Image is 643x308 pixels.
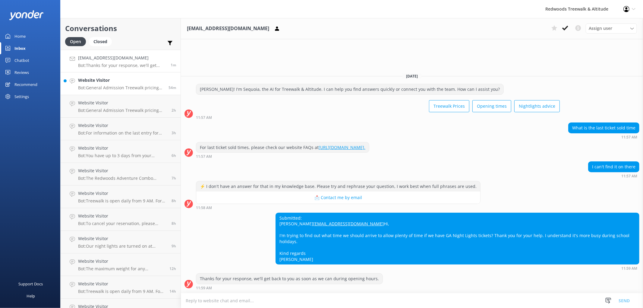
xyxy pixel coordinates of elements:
[196,142,369,153] div: For last ticket sold times, please check our website FAQs at
[61,95,181,118] a: Website VisitorBot:General Admission Treewalk pricing starts at $42 for adults (16+ years) and $2...
[621,174,637,178] strong: 11:57 AM
[78,243,167,249] p: Bot: Our night lights are turned on at sunset, and the night walk starts 20 minutes thereafter. E...
[196,286,212,290] strong: 11:59 AM
[196,206,212,210] strong: 11:58 AM
[78,266,165,271] p: Bot: The maximum weight for any individual on the Redwoods Nightlights Treewalk is 120 kg.
[514,100,560,112] button: Nightlights advice
[196,286,383,290] div: Sep 30 2025 11:59am (UTC +13:00) Pacific/Auckland
[78,100,167,106] h4: Website Visitor
[187,25,269,33] h3: [EMAIL_ADDRESS][DOMAIN_NAME]
[621,135,637,139] strong: 11:57 AM
[78,145,167,151] h4: Website Visitor
[61,72,181,95] a: Website VisitorBot:General Admission Treewalk pricing starts at $42 for adults (16+ years) and $2...
[61,208,181,231] a: Website VisitorBot:To cancel your reservation, please contact us at [EMAIL_ADDRESS][DOMAIN_NAME] ...
[61,186,181,208] a: Website VisitorBot:Treewalk is open daily from 9 AM. For last ticket sold times, please check our...
[61,231,181,253] a: Website VisitorBot:Our night lights are turned on at sunset, and the night walk starts 20 minutes...
[78,258,165,265] h4: Website Visitor
[78,55,166,61] h4: [EMAIL_ADDRESS][DOMAIN_NAME]
[78,176,167,181] p: Bot: The Redwoods Adventure Combo includes Redwoods Altitude, Fast Pass entry to Redwoods Nightli...
[9,10,44,20] img: yonder-white-logo.png
[169,289,176,294] span: Sep 29 2025 09:08pm (UTC +13:00) Pacific/Auckland
[78,198,167,204] p: Bot: Treewalk is open daily from 9 AM. For last ticket sold times, please check our website FAQs ...
[172,130,176,135] span: Sep 30 2025 08:19am (UTC +13:00) Pacific/Auckland
[172,198,176,203] span: Sep 30 2025 03:52am (UTC +13:00) Pacific/Auckland
[169,85,176,90] span: Sep 30 2025 11:06am (UTC +13:00) Pacific/Auckland
[78,190,167,197] h4: Website Visitor
[276,266,639,270] div: Sep 30 2025 11:59am (UTC +13:00) Pacific/Auckland
[78,122,167,129] h4: Website Visitor
[61,140,181,163] a: Website VisitorBot:You have up to 3 days from your Altitude tour to use the day and night Treewal...
[196,115,560,119] div: Sep 30 2025 11:57am (UTC +13:00) Pacific/Auckland
[196,155,212,158] strong: 11:57 AM
[78,235,167,242] h4: Website Visitor
[169,266,176,271] span: Sep 29 2025 11:18pm (UTC +13:00) Pacific/Auckland
[27,290,35,302] div: Help
[78,281,165,287] h4: Website Visitor
[78,130,167,136] p: Bot: For information on the last entry for Redwoods Nightlights, please visit [DOMAIN_NAME][URL].
[78,167,167,174] h4: Website Visitor
[61,276,181,299] a: Website VisitorBot:Treewalk is open daily from 9 AM. For last ticket sold times, please check our...
[78,85,164,90] p: Bot: General Admission Treewalk pricing starts at $42 for adults (16+ years) and $26 for children...
[196,274,383,284] div: Thanks for your response, we'll get back to you as soon as we can during opening hours.
[61,118,181,140] a: Website VisitorBot:For information on the last entry for Redwoods Nightlights, please visit [DOMA...
[172,108,176,113] span: Sep 30 2025 09:49am (UTC +13:00) Pacific/Auckland
[171,62,176,68] span: Sep 30 2025 11:59am (UTC +13:00) Pacific/Auckland
[172,176,176,181] span: Sep 30 2025 04:15am (UTC +13:00) Pacific/Auckland
[588,162,639,172] div: I can't find it on there
[589,25,612,32] span: Assign user
[172,153,176,158] span: Sep 30 2025 05:11am (UTC +13:00) Pacific/Auckland
[14,90,29,103] div: Settings
[402,74,421,79] span: [DATE]
[65,23,176,34] h2: Conversations
[89,37,112,46] div: Closed
[78,221,167,226] p: Bot: To cancel your reservation, please contact us at [EMAIL_ADDRESS][DOMAIN_NAME] or call [PHONE...
[621,267,637,270] strong: 11:59 AM
[78,153,167,158] p: Bot: You have up to 3 days from your Altitude tour to use the day and night Treewalk parts of the...
[196,181,480,192] div: ⚡ I don't have an answer for that in my knowledge base. Please try and rephrase your question, I ...
[65,38,89,45] a: Open
[172,243,176,249] span: Sep 30 2025 02:07am (UTC +13:00) Pacific/Auckland
[78,77,164,84] h4: Website Visitor
[14,42,26,54] div: Inbox
[14,30,26,42] div: Home
[78,213,167,219] h4: Website Visitor
[172,221,176,226] span: Sep 30 2025 03:17am (UTC +13:00) Pacific/Auckland
[472,100,511,112] button: Opening times
[14,78,37,90] div: Recommend
[61,50,181,72] a: [EMAIL_ADDRESS][DOMAIN_NAME]Bot:Thanks for your response, we'll get back to you as soon as we can...
[78,289,165,294] p: Bot: Treewalk is open daily from 9 AM. For last ticket sold times, please check our website FAQs ...
[196,192,480,204] button: 📩 Contact me by email
[196,205,481,210] div: Sep 30 2025 11:58am (UTC +13:00) Pacific/Auckland
[89,38,115,45] a: Closed
[276,213,639,265] div: Submitted: [PERSON_NAME] Hi, I'm trying to find out what time we should arrive to allow plenty of...
[196,154,369,158] div: Sep 30 2025 11:57am (UTC +13:00) Pacific/Auckland
[588,174,639,178] div: Sep 30 2025 11:57am (UTC +13:00) Pacific/Auckland
[569,123,639,133] div: What is the last ticket sold time
[19,278,43,290] div: Support Docs
[196,116,212,119] strong: 11:57 AM
[586,24,637,33] div: Assign User
[429,100,469,112] button: Treewalk Prices
[78,108,167,113] p: Bot: General Admission Treewalk pricing starts at $42 for adults (16+ years) and $26 for children...
[78,63,166,68] p: Bot: Thanks for your response, we'll get back to you as soon as we can during opening hours.
[196,84,503,94] div: [PERSON_NAME]! I'm Sequoia, the AI for Treewalk & Altitude. I can help you find answers quickly o...
[14,54,29,66] div: Chatbot
[568,135,639,139] div: Sep 30 2025 11:57am (UTC +13:00) Pacific/Auckland
[65,37,86,46] div: Open
[61,253,181,276] a: Website VisitorBot:The maximum weight for any individual on the Redwoods Nightlights Treewalk is ...
[14,66,29,78] div: Reviews
[319,144,365,150] a: [URL][DOMAIN_NAME].
[61,163,181,186] a: Website VisitorBot:The Redwoods Adventure Combo includes Redwoods Altitude, Fast Pass entry to Re...
[313,221,384,227] a: [EMAIL_ADDRESS][DOMAIN_NAME]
